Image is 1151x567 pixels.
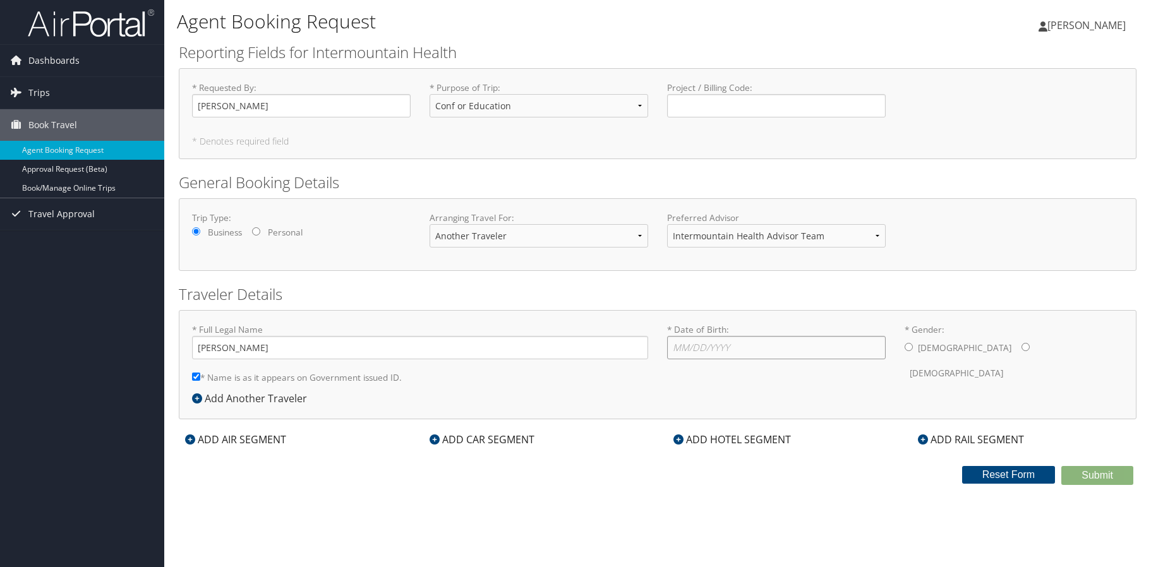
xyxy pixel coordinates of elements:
[667,94,886,117] input: Project / Billing Code:
[918,336,1011,360] label: [DEMOGRAPHIC_DATA]
[912,432,1030,447] div: ADD RAIL SEGMENT
[208,226,242,239] label: Business
[28,198,95,230] span: Travel Approval
[430,94,648,117] select: * Purpose of Trip:
[179,283,1136,305] h2: Traveler Details
[192,373,200,381] input: * Name is as it appears on Government issued ID.
[179,172,1136,193] h2: General Booking Details
[1021,343,1030,351] input: * Gender:[DEMOGRAPHIC_DATA][DEMOGRAPHIC_DATA]
[667,432,797,447] div: ADD HOTEL SEGMENT
[905,323,1123,386] label: * Gender:
[423,432,541,447] div: ADD CAR SEGMENT
[28,8,154,38] img: airportal-logo.png
[430,81,648,128] label: * Purpose of Trip :
[667,81,886,117] label: Project / Billing Code :
[1061,466,1133,485] button: Submit
[179,432,292,447] div: ADD AIR SEGMENT
[962,466,1056,484] button: Reset Form
[28,45,80,76] span: Dashboards
[905,343,913,351] input: * Gender:[DEMOGRAPHIC_DATA][DEMOGRAPHIC_DATA]
[28,77,50,109] span: Trips
[667,212,886,224] label: Preferred Advisor
[192,391,313,406] div: Add Another Traveler
[1047,18,1126,32] span: [PERSON_NAME]
[192,323,648,359] label: * Full Legal Name
[192,212,411,224] label: Trip Type:
[667,323,886,359] label: * Date of Birth:
[28,109,77,141] span: Book Travel
[910,361,1003,385] label: [DEMOGRAPHIC_DATA]
[1039,6,1138,44] a: [PERSON_NAME]
[192,94,411,117] input: * Requested By:
[179,42,1136,63] h2: Reporting Fields for Intermountain Health
[192,336,648,359] input: * Full Legal Name
[192,137,1123,146] h5: * Denotes required field
[192,366,402,389] label: * Name is as it appears on Government issued ID.
[268,226,303,239] label: Personal
[177,8,818,35] h1: Agent Booking Request
[430,212,648,224] label: Arranging Travel For:
[192,81,411,117] label: * Requested By :
[667,336,886,359] input: * Date of Birth:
